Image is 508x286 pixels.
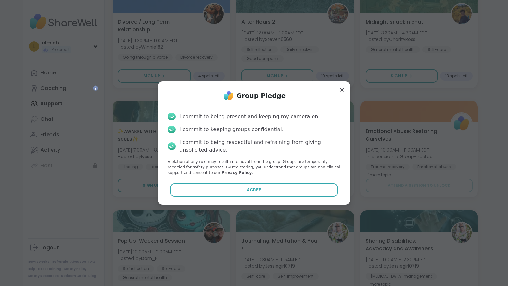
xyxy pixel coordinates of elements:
[179,113,320,120] div: I commit to being present and keeping my camera on.
[222,89,235,102] img: ShareWell Logo
[93,85,98,91] iframe: Spotlight
[247,187,261,193] span: Agree
[179,126,284,133] div: I commit to keeping groups confidential.
[168,159,340,175] p: Violation of any rule may result in removal from the group. Groups are temporarily recorded for s...
[179,138,340,154] div: I commit to being respectful and refraining from giving unsolicited advice.
[170,183,338,197] button: Agree
[237,91,286,100] h1: Group Pledge
[222,170,252,175] a: Privacy Policy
